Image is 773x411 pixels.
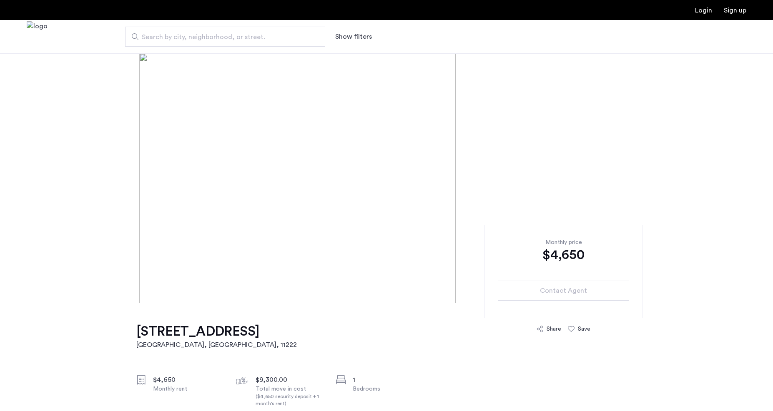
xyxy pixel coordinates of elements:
[498,281,629,301] button: button
[136,340,297,350] h2: [GEOGRAPHIC_DATA], [GEOGRAPHIC_DATA] , 11222
[125,27,325,47] input: Apartment Search
[153,385,223,393] div: Monthly rent
[498,247,629,263] div: $4,650
[498,238,629,247] div: Monthly price
[547,325,561,333] div: Share
[142,32,302,42] span: Search by city, neighborhood, or street.
[256,375,326,385] div: $9,300.00
[27,21,48,52] img: logo
[153,375,223,385] div: $4,650
[540,286,587,296] span: Contact Agent
[578,325,590,333] div: Save
[136,323,297,340] h1: [STREET_ADDRESS]
[27,21,48,52] a: Cazamio Logo
[695,7,712,14] a: Login
[256,393,326,407] div: ($4,650 security deposit + 1 month's rent)
[139,53,634,303] img: [object%20Object]
[353,375,423,385] div: 1
[256,385,326,407] div: Total move in cost
[136,323,297,350] a: [STREET_ADDRESS][GEOGRAPHIC_DATA], [GEOGRAPHIC_DATA], 11222
[353,385,423,393] div: Bedrooms
[724,7,746,14] a: Registration
[335,32,372,42] button: Show or hide filters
